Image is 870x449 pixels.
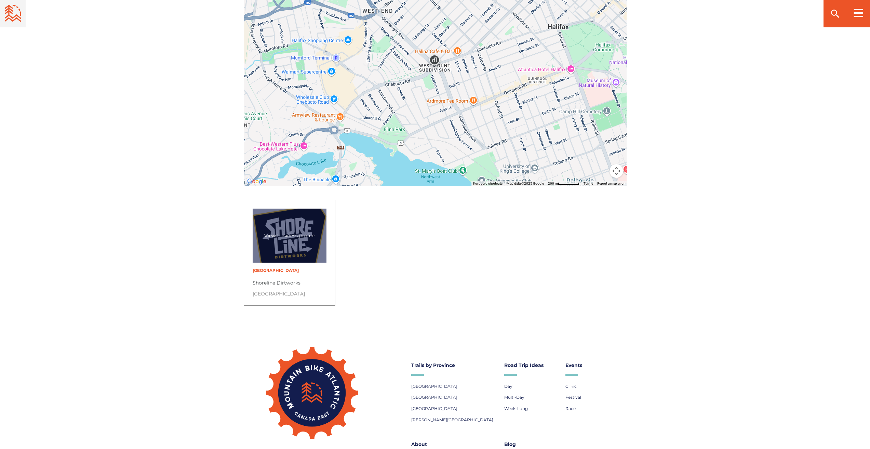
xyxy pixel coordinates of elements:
span: About [411,441,427,447]
img: Google [245,177,268,186]
span: [GEOGRAPHIC_DATA] [411,395,457,400]
a: Open this area in Google Maps (opens a new window) [245,177,268,186]
span: Week-Long [504,406,528,411]
span: 200 m [548,182,558,185]
span: View business profile [261,231,318,240]
a: About [411,439,497,449]
span: Race [565,406,576,411]
span: Blog [504,441,516,447]
a: Terms (opens in new tab) [584,182,593,185]
a: Race [565,404,576,413]
a: [PERSON_NAME][GEOGRAPHIC_DATA] [411,415,493,424]
a: Shoreline Dirtworks [253,280,300,286]
span: Day [504,384,512,389]
span: Multi-Day [504,395,524,400]
span: [PERSON_NAME][GEOGRAPHIC_DATA] [411,417,493,422]
button: Map camera controls [610,164,623,178]
a: Festival [565,393,581,401]
a: Day [504,382,512,391]
span: Events [565,362,582,368]
a: [GEOGRAPHIC_DATA] [411,404,457,413]
a: Events [565,360,620,370]
a: [GEOGRAPHIC_DATA] [253,268,299,273]
span: Clinic [565,384,577,389]
a: Trails by Province [411,360,497,370]
span: Trails by Province [411,362,455,368]
img: Mountain Bike Atlantic [266,347,358,439]
a: Road Trip Ideas [504,360,559,370]
button: Keyboard shortcuts [473,181,503,186]
a: Report a map error [597,182,625,185]
a: [GEOGRAPHIC_DATA] [411,382,457,391]
a: Week-Long [504,404,528,413]
a: Clinic [565,382,577,391]
span: [GEOGRAPHIC_DATA] [411,406,457,411]
button: Map Scale: 200 m per 59 pixels [546,181,581,186]
a: Blog [504,439,559,449]
a: [GEOGRAPHIC_DATA] [411,393,457,401]
span: Map data ©2025 Google [507,182,544,185]
p: [GEOGRAPHIC_DATA] [253,286,327,297]
span: Festival [565,395,581,400]
a: Multi-Day [504,393,524,401]
span: Road Trip Ideas [504,362,544,368]
span: [GEOGRAPHIC_DATA] [411,384,457,389]
ion-icon: search [830,8,841,19]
